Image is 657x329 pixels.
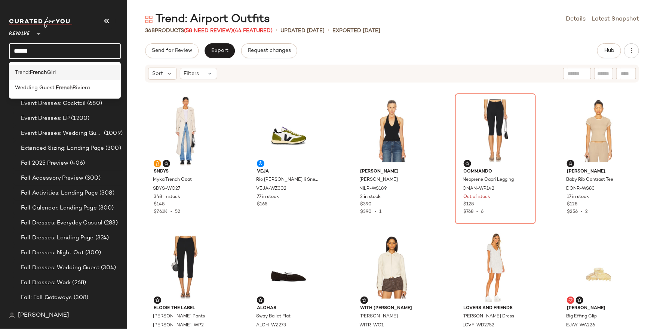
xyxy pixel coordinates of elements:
[21,114,70,123] span: Event Dresses: LP
[360,194,381,201] span: 2 in stock
[464,194,491,201] span: Out of stock
[154,209,168,214] span: $7.61K
[21,219,102,227] span: Fall Dresses: Everyday Casual
[98,189,114,198] span: (308)
[566,322,595,329] span: EJAY-WA226
[21,294,72,302] span: Fall: Fall Getaways
[360,177,398,183] span: [PERSON_NAME]
[21,234,94,242] span: Fall Dresses: Landing Page
[56,84,73,92] b: French
[463,313,515,320] span: [PERSON_NAME] Dress
[257,194,279,201] span: 77 in stock
[102,219,118,227] span: (283)
[332,27,380,35] p: Exported [DATE]
[21,249,84,257] span: Fall Dresses: Night Out
[21,264,99,272] span: Fall Dresses: Wedding Guest
[256,186,286,192] span: VEJA-WZ302
[211,48,228,54] span: Export
[354,233,430,302] img: WITR-WO1_V1.jpg
[566,15,586,24] a: Details
[21,129,102,138] span: Event Dresses: Wedding Guest
[380,209,382,214] span: 1
[99,264,116,272] span: (304)
[257,305,320,312] span: ALOHAS
[145,43,199,58] button: Send for Review
[15,84,56,92] span: Wedding Guest:
[566,177,613,183] span: Baby Rib Contrast Tee
[360,209,372,214] span: $390
[18,311,69,320] span: [PERSON_NAME]
[9,17,73,28] img: cfy_white_logo.C9jOOHJF.svg
[360,313,398,320] span: [PERSON_NAME]
[21,159,68,168] span: Fall 2025 Preview
[21,144,104,153] span: Extended Sizing: Landing Page
[153,313,205,320] span: [PERSON_NAME] Pants
[84,249,101,257] span: (300)
[561,96,636,165] img: DONR-WS83_V1.jpg
[70,114,89,123] span: (1200)
[83,174,101,183] span: (300)
[155,298,160,302] img: svg%3e
[154,305,217,312] span: Elodie the Label
[68,159,85,168] span: (406)
[86,99,102,108] span: (680)
[9,313,15,319] img: svg%3e
[72,294,89,302] span: (308)
[464,305,527,312] span: Lovers and Friends
[464,201,474,208] span: $128
[148,233,223,302] img: EDIE-WP2_V1.jpg
[464,168,527,175] span: Commando
[241,43,297,58] button: Request changes
[164,161,169,166] img: svg%3e
[463,177,514,183] span: Neoprene Capri Legging
[21,189,98,198] span: Fall Activities: Landing Page
[474,209,481,214] span: •
[21,279,71,287] span: Fall Dresses: Work
[578,209,585,214] span: •
[153,322,204,329] span: [PERSON_NAME]-WP2
[184,28,233,34] span: (58 Need Review)
[104,144,121,153] span: (300)
[71,279,86,287] span: (268)
[155,161,160,166] img: svg%3e
[360,186,387,192] span: NILR-WS189
[360,168,424,175] span: [PERSON_NAME]
[153,177,192,183] span: Myka Trench Coat
[566,313,597,320] span: Big Effing Clip
[168,209,175,214] span: •
[153,186,180,192] span: SDYS-WO27
[463,322,495,329] span: LOVF-WD2752
[145,28,155,34] span: 368
[458,233,533,302] img: LOVF-WD2752_V1.jpg
[328,26,329,35] span: •
[9,25,30,39] span: Revolve
[21,174,83,183] span: Fall Accessory Preview
[258,298,263,302] img: svg%3e
[568,161,573,166] img: svg%3e
[567,305,630,312] span: [PERSON_NAME]
[152,70,163,78] span: Sort
[233,28,273,34] span: (44 Featured)
[566,186,595,192] span: DONR-WS83
[276,26,277,35] span: •
[481,209,484,214] span: 6
[585,209,588,214] span: 2
[372,209,380,214] span: •
[151,48,192,54] span: Send for Review
[567,194,589,201] span: 17 in stock
[360,322,384,329] span: WITR-WO1
[362,298,366,302] img: svg%3e
[148,96,223,165] img: SDYS-WO27_V1.jpg
[251,233,326,302] img: ALOH-WZ273_V1.jpg
[251,96,326,165] img: VEJA-WZ302_V1.jpg
[568,298,573,302] img: svg%3e
[604,48,614,54] span: Hub
[463,186,495,192] span: CMAN-WP142
[256,322,286,329] span: ALOH-WZ273
[154,194,180,201] span: 348 in stock
[567,168,630,175] span: [PERSON_NAME].
[256,177,320,183] span: Rio [PERSON_NAME] Ii Sneaker
[592,15,639,24] a: Latest Snapshot
[154,201,165,208] span: $148
[257,168,320,175] span: Veja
